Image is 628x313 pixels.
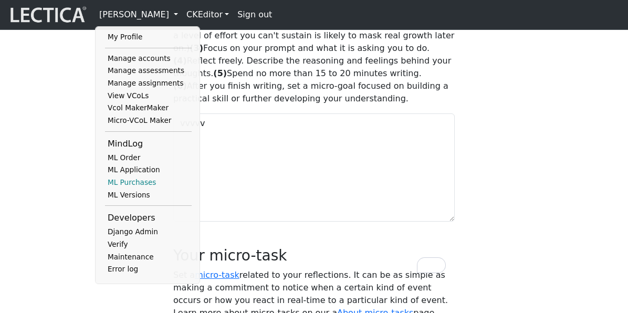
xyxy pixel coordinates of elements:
[95,4,182,25] a: [PERSON_NAME]
[105,263,192,276] a: Error log
[105,164,192,176] a: ML Application
[105,210,192,226] li: Developers
[105,114,192,127] a: Micro-VCoL Maker
[195,270,239,280] a: micro-task
[105,90,192,102] a: View VCoLs
[105,152,192,164] a: ML Order
[173,113,455,222] textarea: To enrich screen reader interactions, please activate Accessibility in Grammarly extension settings
[105,189,192,202] a: ML Versions
[173,247,455,265] h3: Your micro-task
[105,53,192,65] a: Manage accounts
[105,31,192,276] ul: [PERSON_NAME]
[105,102,192,114] a: Vcol MakerMaker
[105,226,192,238] a: Django Admin
[105,31,192,44] a: My Profile
[105,176,192,189] a: ML Purchases
[8,5,87,25] img: lecticalive
[105,65,192,77] a: Manage assessments
[105,238,192,251] a: Verify
[182,4,233,25] a: CKEditor
[105,136,192,152] li: MindLog
[105,77,192,90] a: Manage assignments
[233,4,276,25] a: Sign out
[105,251,192,264] a: Maintenance
[213,68,227,78] strong: (5)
